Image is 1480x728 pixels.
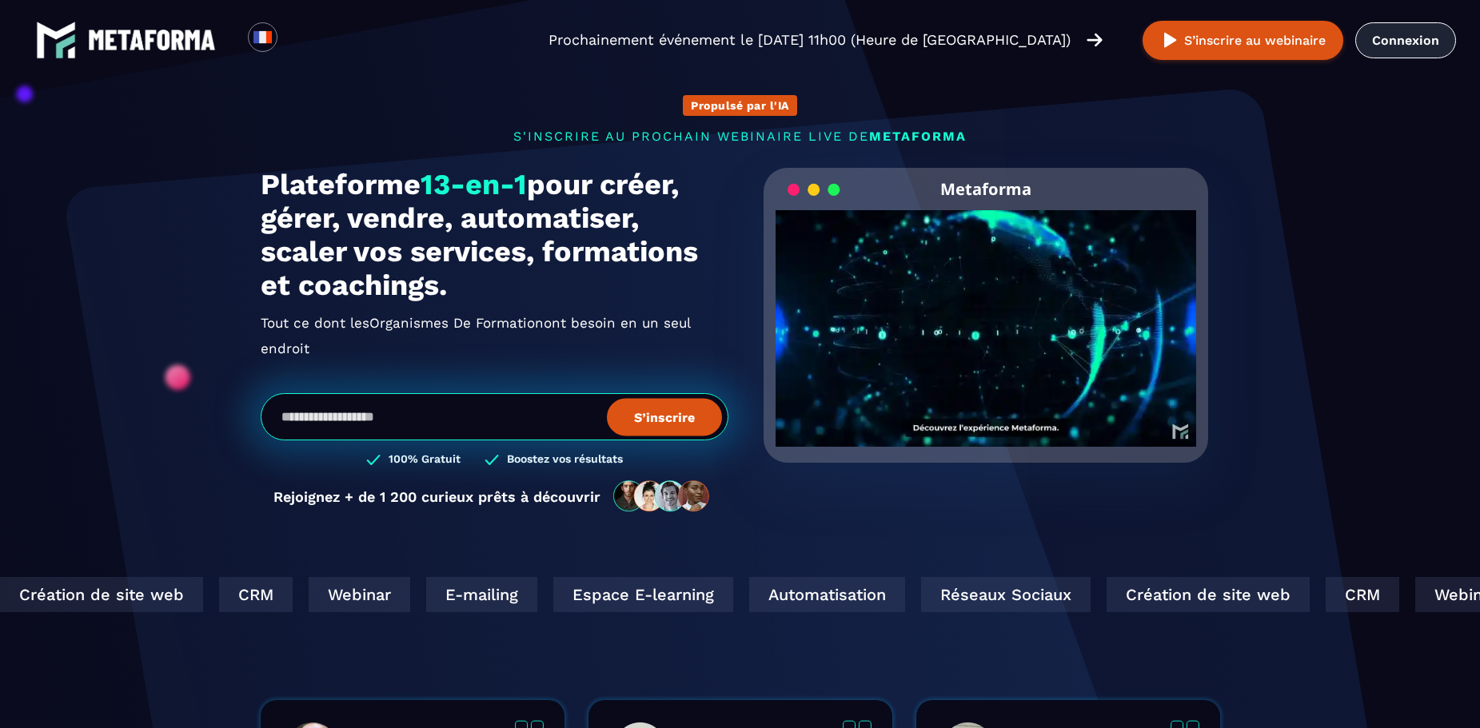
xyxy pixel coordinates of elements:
h1: Plateforme pour créer, gérer, vendre, automatiser, scaler vos services, formations et coachings. [261,168,728,302]
img: loading [788,182,840,197]
div: Webinar [307,577,409,612]
button: S’inscrire au webinaire [1143,21,1343,60]
span: 13-en-1 [421,168,527,201]
div: E-mailing [425,577,536,612]
p: Prochainement événement le [DATE] 11h00 (Heure de [GEOGRAPHIC_DATA]) [549,29,1071,51]
img: checked [485,452,499,467]
div: Espace E-learning [552,577,732,612]
h2: Metaforma [940,168,1031,210]
h2: Tout ce dont les ont besoin en un seul endroit [261,310,728,361]
img: logo [36,20,76,60]
img: play [1160,30,1180,50]
div: Search for option [277,22,317,58]
div: Création de site web [1105,577,1308,612]
div: CRM [1324,577,1398,612]
input: Search for option [291,30,303,50]
video: Your browser does not support the video tag. [776,210,1197,420]
h3: Boostez vos résultats [507,452,623,467]
span: Organismes De Formation [369,310,544,336]
span: METAFORMA [869,129,967,144]
h3: 100% Gratuit [389,452,461,467]
p: Rejoignez + de 1 200 curieux prêts à découvrir [273,488,600,505]
a: Connexion [1355,22,1456,58]
img: fr [253,27,273,47]
img: checked [366,452,381,467]
img: community-people [608,479,716,513]
div: Automatisation [748,577,904,612]
div: Réseaux Sociaux [920,577,1089,612]
button: S’inscrire [607,398,722,436]
p: s'inscrire au prochain webinaire live de [261,129,1220,144]
p: Propulsé par l'IA [691,99,789,112]
div: CRM [217,577,291,612]
img: logo [88,30,216,50]
img: arrow-right [1087,31,1103,49]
